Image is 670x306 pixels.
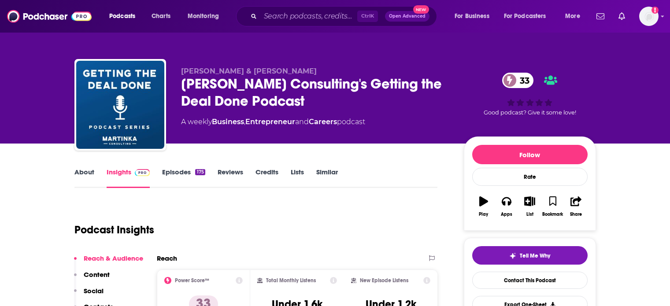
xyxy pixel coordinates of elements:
[651,7,659,14] svg: Add a profile image
[181,67,317,75] span: [PERSON_NAME] & [PERSON_NAME]
[472,191,495,222] button: Play
[107,168,150,188] a: InsightsPodchaser Pro
[472,272,588,289] a: Contact This Podcast
[245,118,295,126] a: Entrepreneur
[502,73,534,88] a: 33
[509,252,516,259] img: tell me why sparkle
[564,191,587,222] button: Share
[212,118,244,126] a: Business
[541,191,564,222] button: Bookmark
[413,5,429,14] span: New
[498,9,559,23] button: open menu
[309,118,337,126] a: Careers
[84,254,143,262] p: Reach & Audience
[316,168,338,188] a: Similar
[74,168,94,188] a: About
[260,9,357,23] input: Search podcasts, credits, & more...
[295,118,309,126] span: and
[542,212,563,217] div: Bookmark
[181,9,230,23] button: open menu
[464,67,596,122] div: 33Good podcast? Give it some love!
[360,277,408,284] h2: New Episode Listens
[472,145,588,164] button: Follow
[162,168,205,188] a: Episodes175
[84,287,104,295] p: Social
[615,9,629,24] a: Show notifications dropdown
[565,10,580,22] span: More
[135,169,150,176] img: Podchaser Pro
[152,10,170,22] span: Charts
[389,14,426,18] span: Open Advanced
[472,246,588,265] button: tell me why sparkleTell Me Why
[84,270,110,279] p: Content
[266,277,316,284] h2: Total Monthly Listens
[501,212,512,217] div: Apps
[495,191,518,222] button: Apps
[385,11,429,22] button: Open AdvancedNew
[639,7,659,26] span: Logged in as Bcprpro33
[103,9,147,23] button: open menu
[518,191,541,222] button: List
[472,168,588,186] div: Rate
[526,212,533,217] div: List
[559,9,591,23] button: open menu
[291,168,304,188] a: Lists
[455,10,489,22] span: For Business
[511,73,534,88] span: 33
[244,6,445,26] div: Search podcasts, credits, & more...
[74,223,154,236] h1: Podcast Insights
[520,252,550,259] span: Tell Me Why
[255,168,278,188] a: Credits
[181,117,365,127] div: A weekly podcast
[74,287,104,303] button: Social
[188,10,219,22] span: Monitoring
[593,9,608,24] a: Show notifications dropdown
[218,168,243,188] a: Reviews
[479,212,488,217] div: Play
[175,277,209,284] h2: Power Score™
[639,7,659,26] button: Show profile menu
[484,109,576,116] span: Good podcast? Give it some love!
[74,270,110,287] button: Content
[146,9,176,23] a: Charts
[244,118,245,126] span: ,
[357,11,378,22] span: Ctrl K
[74,254,143,270] button: Reach & Audience
[195,169,205,175] div: 175
[639,7,659,26] img: User Profile
[76,61,164,149] img: Martinka Consulting's Getting the Deal Done Podcast
[504,10,546,22] span: For Podcasters
[448,9,500,23] button: open menu
[109,10,135,22] span: Podcasts
[570,212,582,217] div: Share
[7,8,92,25] img: Podchaser - Follow, Share and Rate Podcasts
[157,254,177,262] h2: Reach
